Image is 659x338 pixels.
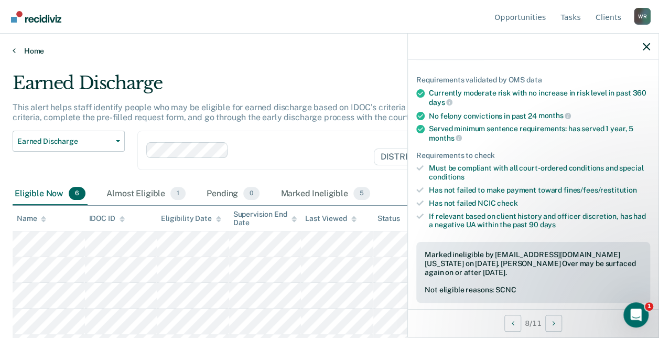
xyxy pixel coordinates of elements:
div: Must be compliant with all court-ordered conditions and special [429,164,650,182]
div: Currently moderate risk with no increase in risk level in past 360 [429,89,650,107]
p: This alert helps staff identify people who may be eligible for earned discharge based on IDOC’s c... [13,102,585,122]
span: 1 [645,302,653,311]
div: Eligible Now [13,183,88,206]
div: Pending [204,183,262,206]
div: Status [377,214,400,223]
button: Previous Opportunity [504,315,521,332]
div: Served minimum sentence requirements: has served 1 year, 5 [429,124,650,142]
span: DISTRICT OFFICE 1, COEUR D'ALENE [374,149,541,165]
button: Next Opportunity [545,315,562,332]
span: 0 [243,187,260,200]
span: 1 [170,187,186,200]
div: Last Viewed [305,214,356,223]
div: Has not failed NCIC [429,199,650,208]
div: Marked ineligible by [EMAIL_ADDRESS][DOMAIN_NAME][US_STATE] on [DATE]. [PERSON_NAME] Over may be ... [425,250,642,277]
button: Profile dropdown button [634,8,651,25]
span: Earned Discharge [17,137,112,146]
span: fines/fees/restitution [564,186,637,194]
div: No felony convictions in past 24 [429,111,650,121]
div: Name [17,214,46,223]
div: Marked Ineligible [278,183,372,206]
div: Almost Eligible [104,183,188,206]
div: W R [634,8,651,25]
div: If relevant based on client history and officer discretion, has had a negative UA within the past 90 [429,212,650,230]
div: Earned Discharge [13,72,606,102]
span: months [538,111,571,120]
span: conditions [429,173,464,181]
div: Requirements validated by OMS data [416,76,650,85]
span: check [497,199,517,207]
div: Supervision End Date [233,210,297,228]
a: Home [13,46,646,56]
div: Requirements to check [416,151,650,160]
img: Recidiviz [11,11,61,23]
span: 5 [353,187,370,200]
div: Has not failed to make payment toward [429,186,650,195]
div: 8 / 11 [408,309,658,337]
span: months [429,134,462,142]
span: days [429,98,452,107]
span: days [539,220,555,229]
div: Eligibility Date [161,214,221,223]
div: IDOC ID [89,214,125,223]
iframe: Intercom live chat [623,302,649,328]
div: Not eligible reasons: SCNC [425,286,642,294]
span: 6 [69,187,85,200]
